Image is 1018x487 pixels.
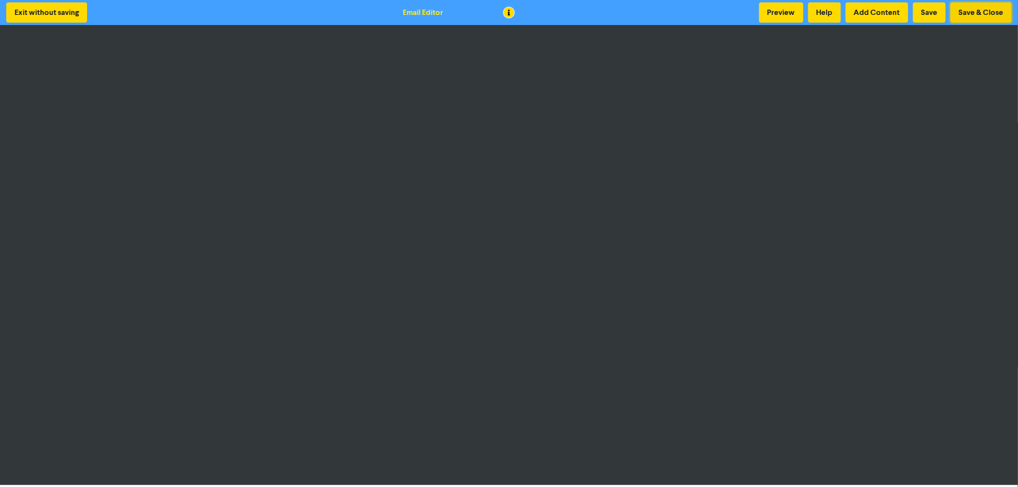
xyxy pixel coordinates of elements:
[846,2,908,23] button: Add Content
[403,7,444,18] div: Email Editor
[808,2,841,23] button: Help
[951,2,1012,23] button: Save & Close
[759,2,803,23] button: Preview
[913,2,946,23] button: Save
[6,2,87,23] button: Exit without saving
